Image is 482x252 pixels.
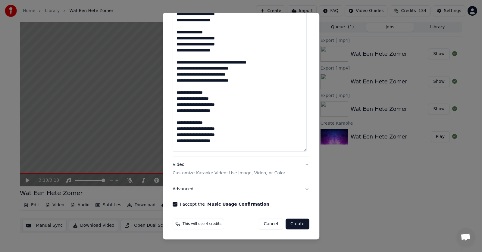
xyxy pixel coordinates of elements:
[286,219,309,230] button: Create
[207,202,269,207] button: I accept the
[173,170,285,176] p: Customize Karaoke Video: Use Image, Video, or Color
[173,162,285,176] div: Video
[180,202,269,207] label: I accept the
[259,219,283,230] button: Cancel
[173,182,309,197] button: Advanced
[183,222,221,227] span: This will use 4 credits
[173,157,309,181] button: VideoCustomize Karaoke Video: Use Image, Video, or Color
